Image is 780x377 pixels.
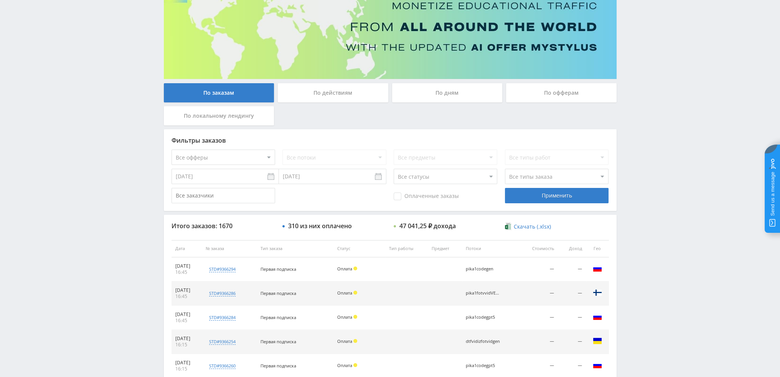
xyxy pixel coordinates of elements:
[399,222,456,229] div: 47 041,25 ₽ дохода
[175,360,198,366] div: [DATE]
[518,257,558,282] td: —
[175,287,198,293] div: [DATE]
[257,240,333,257] th: Тип заказа
[506,83,617,102] div: По офферам
[518,282,558,306] td: —
[505,222,511,230] img: xlsx
[202,240,257,257] th: № заказа
[558,282,585,306] td: —
[466,315,500,320] div: pika1codegpt5
[175,336,198,342] div: [DATE]
[518,306,558,330] td: —
[261,339,296,344] span: Первая подписка
[466,267,500,272] div: pika1codegen
[337,338,352,344] span: Оплата
[518,330,558,354] td: —
[164,83,274,102] div: По заказам
[337,290,352,296] span: Оплата
[172,188,275,203] input: Все заказчики
[558,240,585,257] th: Доход
[164,106,274,125] div: По локальному лендингу
[261,266,296,272] span: Первая подписка
[353,339,357,343] span: Холд
[466,291,500,296] div: pika1fotvvidVEO3
[558,257,585,282] td: —
[175,263,198,269] div: [DATE]
[175,342,198,348] div: 16:15
[337,266,352,272] span: Оплата
[172,137,609,144] div: Фильтры заказов
[353,363,357,367] span: Холд
[394,193,459,200] span: Оплаченные заказы
[261,290,296,296] span: Первая подписка
[593,336,602,346] img: ukr.png
[261,314,296,320] span: Первая подписка
[209,339,236,345] div: std#9366254
[337,314,352,320] span: Оплата
[586,240,609,257] th: Гео
[392,83,503,102] div: По дням
[466,339,500,344] div: dtfvidizfotvidgen
[353,267,357,270] span: Холд
[505,188,608,203] div: Применить
[385,240,428,257] th: Тип работы
[261,363,296,369] span: Первая подписка
[353,291,357,295] span: Холд
[462,240,518,257] th: Потоки
[505,223,551,230] a: Скачать (.xlsx)
[353,315,357,319] span: Холд
[518,240,558,257] th: Стоимость
[288,222,352,229] div: 310 из них оплачено
[172,240,202,257] th: Дата
[175,311,198,318] div: [DATE]
[175,366,198,372] div: 16:15
[558,306,585,330] td: —
[514,224,551,230] span: Скачать (.xlsx)
[593,312,602,321] img: rus.png
[593,264,602,273] img: rus.png
[175,318,198,324] div: 16:45
[337,362,352,368] span: Оплата
[593,288,602,297] img: fin.png
[209,266,236,272] div: std#9366294
[558,330,585,354] td: —
[175,269,198,275] div: 16:45
[466,363,500,368] div: pika1codegpt5
[175,293,198,300] div: 16:45
[333,240,385,257] th: Статус
[172,222,275,229] div: Итого заказов: 1670
[593,361,602,370] img: rus.png
[278,83,388,102] div: По действиям
[209,290,236,296] div: std#9366286
[209,363,236,369] div: std#9366260
[428,240,462,257] th: Предмет
[209,314,236,321] div: std#9366284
